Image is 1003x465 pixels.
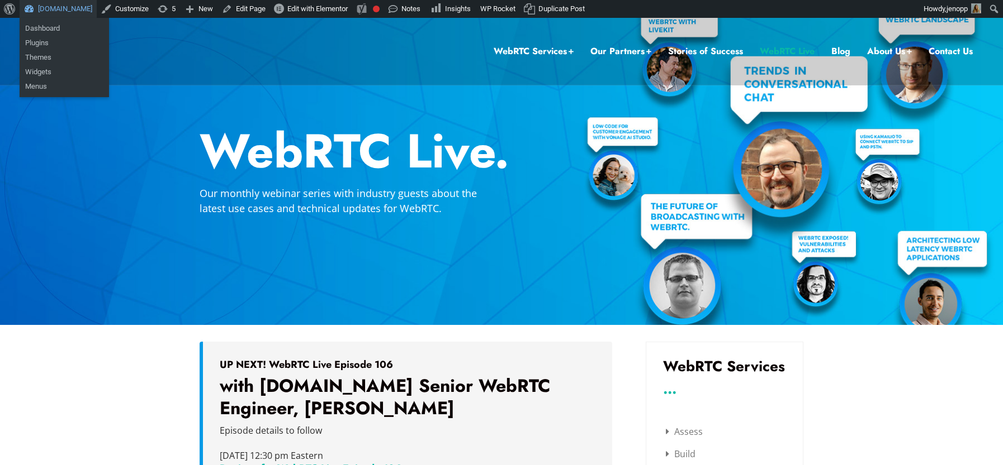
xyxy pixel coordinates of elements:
[20,47,109,97] ul: WebRTC.ventures
[373,6,380,12] div: Needs improvement
[20,50,109,65] a: Themes
[668,44,743,59] a: Stories of Success
[200,186,501,216] p: Our monthly webinar series with industry guests about the latest use cases and technical updates ...
[663,385,786,393] h3: ...
[20,79,109,94] a: Menus
[666,448,696,460] a: Build
[867,44,912,59] a: About Us
[947,4,968,13] span: jenopp
[20,65,109,79] a: Widgets
[663,359,786,373] h3: WebRTC Services
[220,424,595,437] p: Episode details to follow
[287,4,348,13] span: Edit with Elementor
[831,44,850,59] a: Blog
[20,18,109,54] ul: WebRTC.ventures
[20,21,109,36] a: Dashboard
[760,44,815,59] a: WebRTC Live
[220,358,595,371] h5: UP NEXT! WebRTC Live Episode 106
[220,449,595,462] p: [DATE] 12:30 pm Eastern
[494,44,574,59] a: WebRTC Services
[445,4,471,13] span: Insights
[929,44,973,59] a: Contact Us
[666,425,703,438] a: Assess
[20,36,109,50] a: Plugins
[220,375,595,419] h3: with [DOMAIN_NAME] Senior WebRTC Engineer, [PERSON_NAME]
[590,44,651,59] a: Our Partners
[200,127,803,175] h2: WebRTC Live.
